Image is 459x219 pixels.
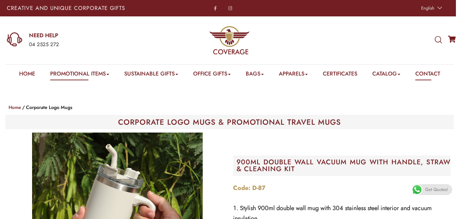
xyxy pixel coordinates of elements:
h2: 900ML DOUBLE WALL VACUUM MUG WITH HANDLE, STRAW & CLEANING KIT [236,159,451,173]
span: English [421,5,434,11]
a: Bags [246,70,264,80]
a: Office Gifts [193,70,231,80]
a: NEED HELP [29,32,150,39]
a: Contact [415,70,440,80]
a: Home [9,104,21,111]
h1: CORPORATE LOGO MUGS & PROMOTIONAL TRAVEL MUGS [9,118,450,126]
a: Apparels [279,70,308,80]
a: English [418,3,444,13]
strong: Code: D-87 [233,183,266,192]
a: Catalog [372,70,400,80]
a: Sustainable Gifts [124,70,178,80]
span: Get Quotes! [425,184,448,195]
li: Corporate Logo Mugs [21,103,72,111]
a: Certificates [323,70,357,80]
div: 04 2525 272 [29,40,150,49]
a: Promotional Items [50,70,109,80]
a: Home [19,70,35,80]
p: Creative and Unique Corporate Gifts [7,5,180,11]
